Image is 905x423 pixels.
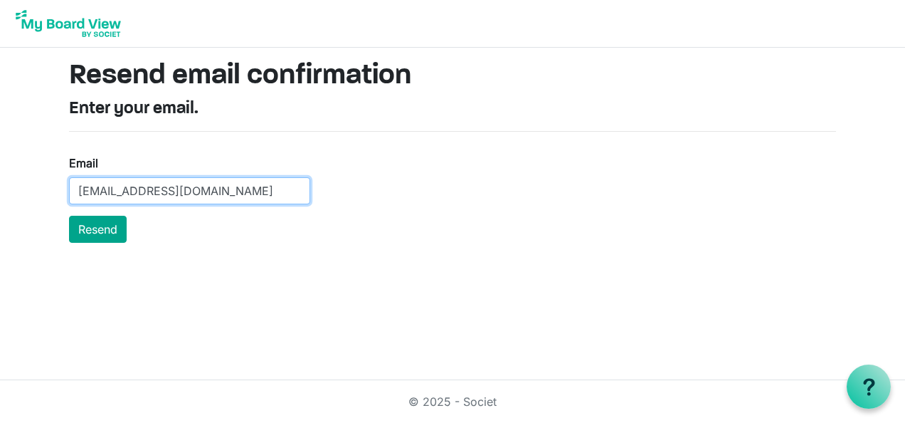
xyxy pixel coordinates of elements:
h1: Resend email confirmation [69,59,836,93]
a: © 2025 - Societ [408,395,497,409]
img: My Board View Logo [11,6,125,41]
label: Email [69,155,98,172]
h4: Enter your email. [69,99,836,120]
button: Resend [69,216,127,243]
